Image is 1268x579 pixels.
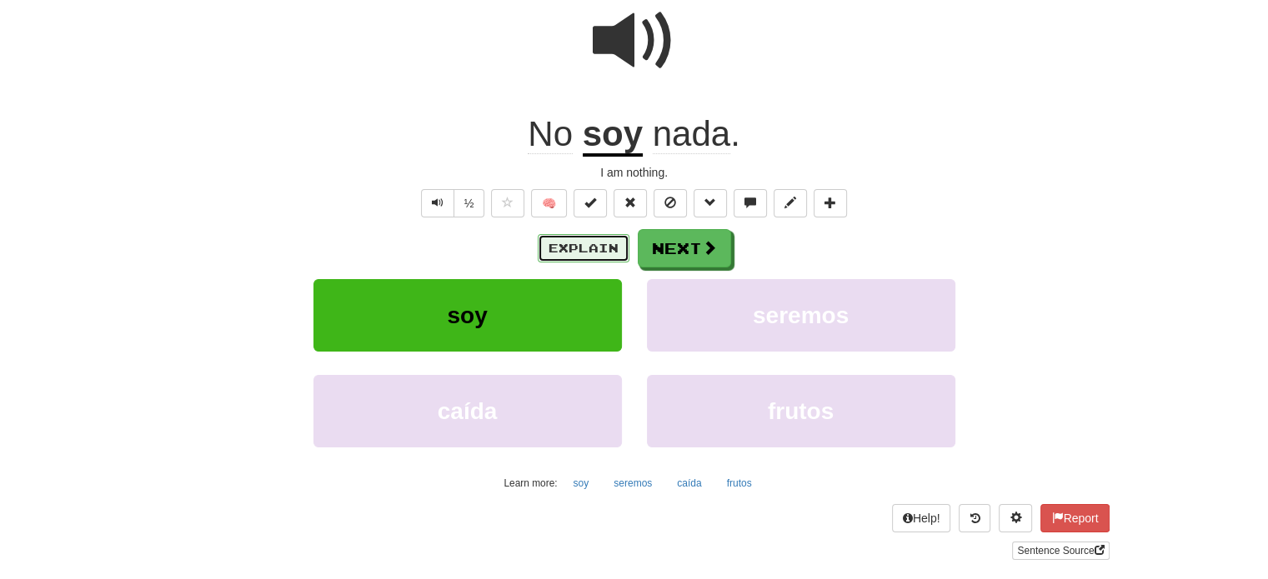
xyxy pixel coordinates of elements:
button: caída [313,375,622,447]
span: seremos [753,302,849,328]
button: frutos [647,375,955,447]
button: soy [313,279,622,352]
button: Play sentence audio (ctl+space) [421,189,454,217]
button: frutos [718,471,761,496]
div: Text-to-speech controls [418,189,485,217]
u: soy [583,114,643,157]
button: Edit sentence (alt+d) [774,189,807,217]
span: caída [438,398,498,424]
div: I am nothing. [159,164,1110,181]
button: caída [668,471,710,496]
button: Add to collection (alt+a) [814,189,847,217]
span: No [528,114,573,154]
button: Set this sentence to 100% Mastered (alt+m) [574,189,607,217]
button: ½ [454,189,485,217]
button: soy [564,471,599,496]
span: frutos [768,398,834,424]
button: Reset to 0% Mastered (alt+r) [614,189,647,217]
button: Ignore sentence (alt+i) [654,189,687,217]
span: soy [447,302,487,328]
small: Learn more: [504,477,557,489]
button: 🧠 [531,189,567,217]
button: seremos [647,279,955,352]
button: Grammar (alt+g) [694,189,727,217]
button: seremos [604,471,661,496]
button: Next [638,229,731,267]
a: Sentence Source [1012,542,1109,560]
button: Favorite sentence (alt+f) [491,189,524,217]
span: nada [653,114,730,154]
span: . [643,114,740,154]
button: Help! [892,504,951,532]
button: Round history (alt+y) [959,504,990,532]
button: Discuss sentence (alt+u) [734,189,767,217]
button: Explain [538,234,629,262]
button: Report [1040,504,1109,532]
